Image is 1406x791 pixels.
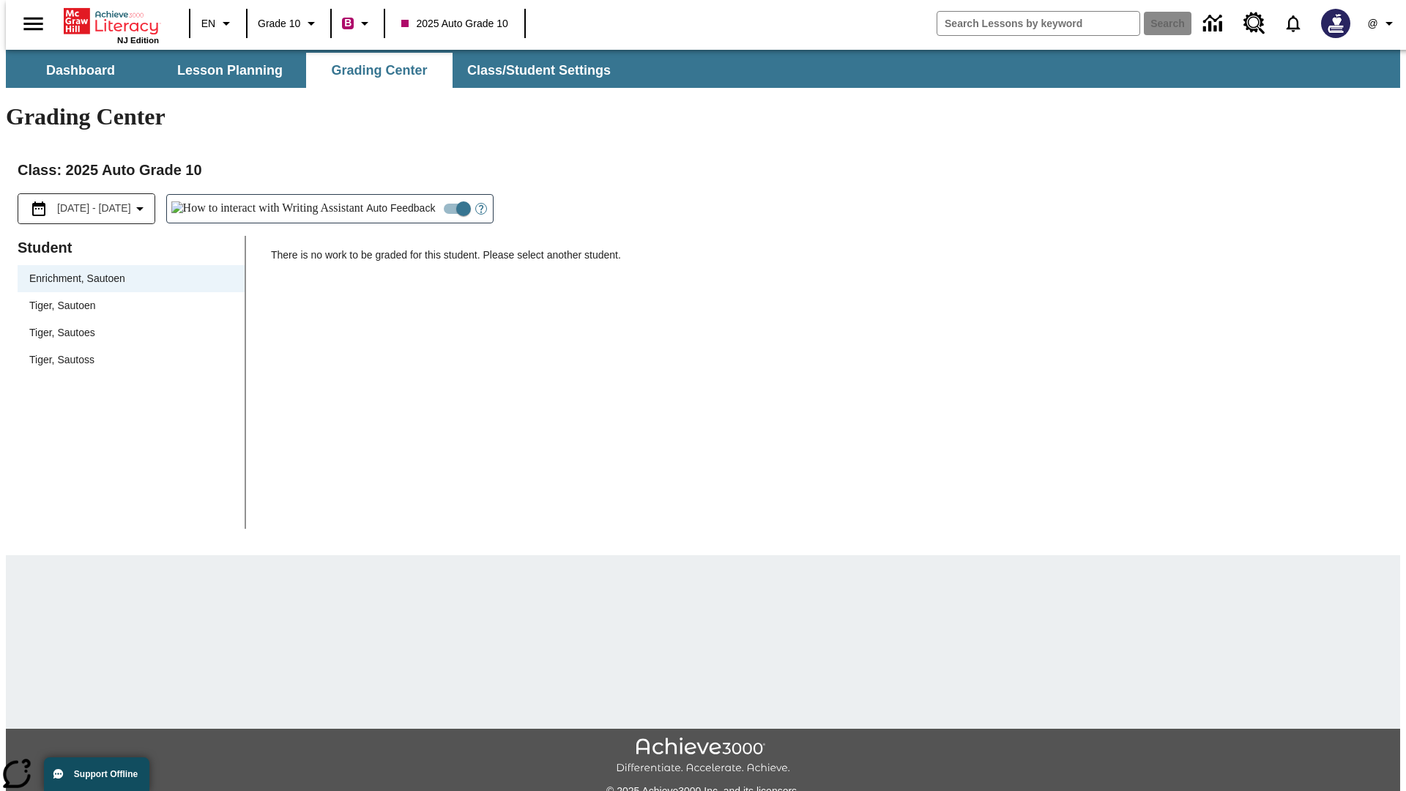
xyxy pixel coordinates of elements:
[306,53,453,88] button: Grading Center
[64,5,159,45] div: Home
[18,292,245,319] div: Tiger, Sautoen
[937,12,1139,35] input: search field
[117,36,159,45] span: NJ Edition
[6,53,624,88] div: SubNavbar
[6,103,1400,130] h1: Grading Center
[29,298,233,313] span: Tiger, Sautoen
[44,757,149,791] button: Support Offline
[74,769,138,779] span: Support Offline
[401,16,507,31] span: 2025 Auto Grade 10
[64,7,159,36] a: Home
[195,10,242,37] button: Language: EN, Select a language
[24,200,149,218] button: Select the date range menu item
[131,200,149,218] svg: Collapse Date Range Filter
[18,346,245,374] div: Tiger, Sautoss
[57,201,131,216] span: [DATE] - [DATE]
[18,319,245,346] div: Tiger, Sautoes
[29,271,233,286] span: Enrichment, Sautoen
[29,352,233,368] span: Tiger, Sautoss
[29,325,233,341] span: Tiger, Sautoes
[7,53,154,88] button: Dashboard
[18,265,245,292] div: Enrichment, Sautoen
[201,16,215,31] span: EN
[344,14,351,32] span: B
[1321,9,1350,38] img: Avatar
[18,236,245,259] p: Student
[616,738,790,775] img: Achieve3000 Differentiate Accelerate Achieve
[1235,4,1274,43] a: Resource Center, Will open in new tab
[252,10,326,37] button: Grade: Grade 10, Select a grade
[1194,4,1235,44] a: Data Center
[1367,16,1377,31] span: @
[455,53,622,88] button: Class/Student Settings
[258,16,300,31] span: Grade 10
[336,10,379,37] button: Boost Class color is violet red. Change class color
[171,201,364,216] img: How to interact with Writing Assistant
[1359,10,1406,37] button: Profile/Settings
[12,2,55,45] button: Open side menu
[271,248,1388,274] p: There is no work to be graded for this student. Please select another student.
[1274,4,1312,42] a: Notifications
[1312,4,1359,42] button: Select a new avatar
[469,195,493,223] button: Open Help for Writing Assistant
[366,201,435,216] span: Auto Feedback
[6,50,1400,88] div: SubNavbar
[157,53,303,88] button: Lesson Planning
[18,158,1388,182] h2: Class : 2025 Auto Grade 10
